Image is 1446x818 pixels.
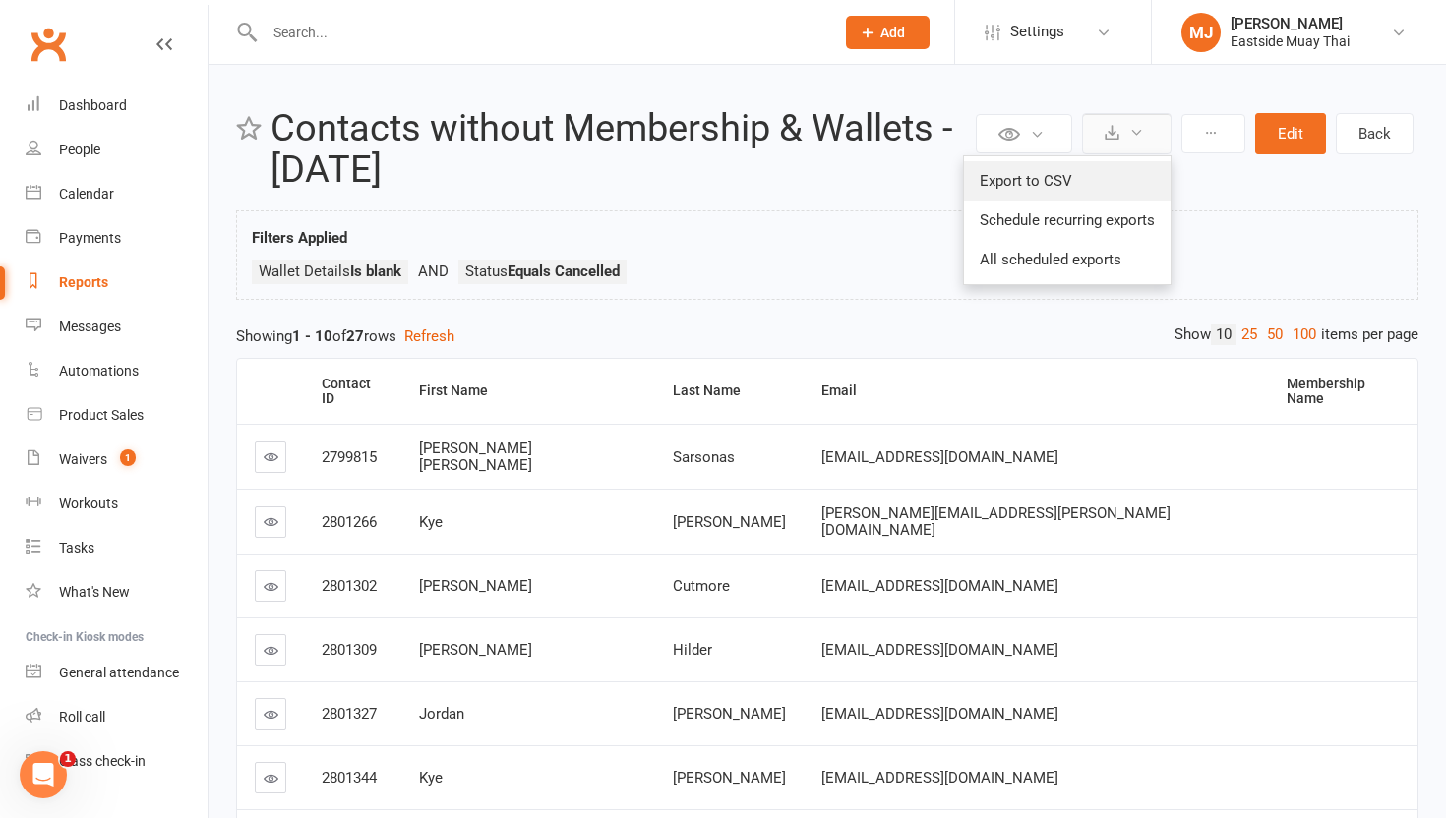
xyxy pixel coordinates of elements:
[59,142,100,157] div: People
[26,482,208,526] a: Workouts
[26,526,208,570] a: Tasks
[821,383,1253,398] div: Email
[26,84,208,128] a: Dashboard
[1010,10,1064,54] span: Settings
[59,230,121,246] div: Payments
[1288,324,1321,345] a: 100
[419,641,532,659] span: [PERSON_NAME]
[24,20,73,69] a: Clubworx
[419,577,532,595] span: [PERSON_NAME]
[26,570,208,614] a: What's New
[673,641,712,659] span: Hilder
[419,439,532,474] span: [PERSON_NAME] [PERSON_NAME]
[26,261,208,305] a: Reports
[322,641,377,659] span: 2801309
[846,16,930,49] button: Add
[673,577,730,595] span: Cutmore
[322,705,377,723] span: 2801327
[673,448,735,466] span: Sarsonas
[1287,377,1402,407] div: Membership Name
[59,665,179,680] div: General attendance
[821,705,1058,723] span: [EMAIL_ADDRESS][DOMAIN_NAME]
[346,327,364,345] strong: 27
[292,327,332,345] strong: 1 - 10
[419,513,443,531] span: Kye
[1336,113,1414,154] a: Back
[1211,324,1236,345] a: 10
[821,641,1058,659] span: [EMAIL_ADDRESS][DOMAIN_NAME]
[1231,32,1350,50] div: Eastside Muay Thai
[59,540,94,555] div: Tasks
[259,19,820,46] input: Search...
[26,305,208,349] a: Messages
[322,377,386,407] div: Contact ID
[59,709,105,725] div: Roll call
[59,496,118,511] div: Workouts
[821,577,1058,595] span: [EMAIL_ADDRESS][DOMAIN_NAME]
[59,407,144,423] div: Product Sales
[465,263,620,280] span: Status
[271,108,971,191] h2: Contacts without Membership & Wallets - [DATE]
[673,769,786,787] span: [PERSON_NAME]
[821,769,1058,787] span: [EMAIL_ADDRESS][DOMAIN_NAME]
[59,97,127,113] div: Dashboard
[26,695,208,739] a: Roll call
[26,651,208,695] a: General attendance kiosk mode
[1262,324,1288,345] a: 50
[673,513,786,531] span: [PERSON_NAME]
[59,186,114,202] div: Calendar
[1175,324,1418,345] div: Show items per page
[59,753,146,769] div: Class check-in
[60,751,76,767] span: 1
[880,25,905,40] span: Add
[964,201,1171,240] a: Schedule recurring exports
[322,513,377,531] span: 2801266
[26,438,208,482] a: Waivers 1
[59,451,107,467] div: Waivers
[1181,13,1221,52] div: MJ
[26,349,208,393] a: Automations
[59,363,139,379] div: Automations
[404,324,454,348] button: Refresh
[59,584,130,600] div: What's New
[322,577,377,595] span: 2801302
[59,319,121,334] div: Messages
[1236,324,1262,345] a: 25
[322,769,377,787] span: 2801344
[59,274,108,290] div: Reports
[26,393,208,438] a: Product Sales
[508,263,620,280] strong: Equals Cancelled
[26,216,208,261] a: Payments
[1255,113,1326,154] button: Edit
[26,128,208,172] a: People
[236,324,1418,348] div: Showing of rows
[26,172,208,216] a: Calendar
[252,229,347,247] strong: Filters Applied
[120,449,136,466] span: 1
[1231,15,1350,32] div: [PERSON_NAME]
[350,263,401,280] strong: Is blank
[964,240,1171,279] a: All scheduled exports
[821,448,1058,466] span: [EMAIL_ADDRESS][DOMAIN_NAME]
[259,263,401,280] span: Wallet Details
[419,769,443,787] span: Kye
[419,383,639,398] div: First Name
[821,504,1171,539] span: [PERSON_NAME][EMAIL_ADDRESS][PERSON_NAME][DOMAIN_NAME]
[20,751,67,798] iframe: Intercom live chat
[419,705,464,723] span: Jordan
[964,161,1171,201] a: Export to CSV
[322,448,377,466] span: 2799815
[673,383,788,398] div: Last Name
[673,705,786,723] span: [PERSON_NAME]
[26,739,208,784] a: Class kiosk mode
